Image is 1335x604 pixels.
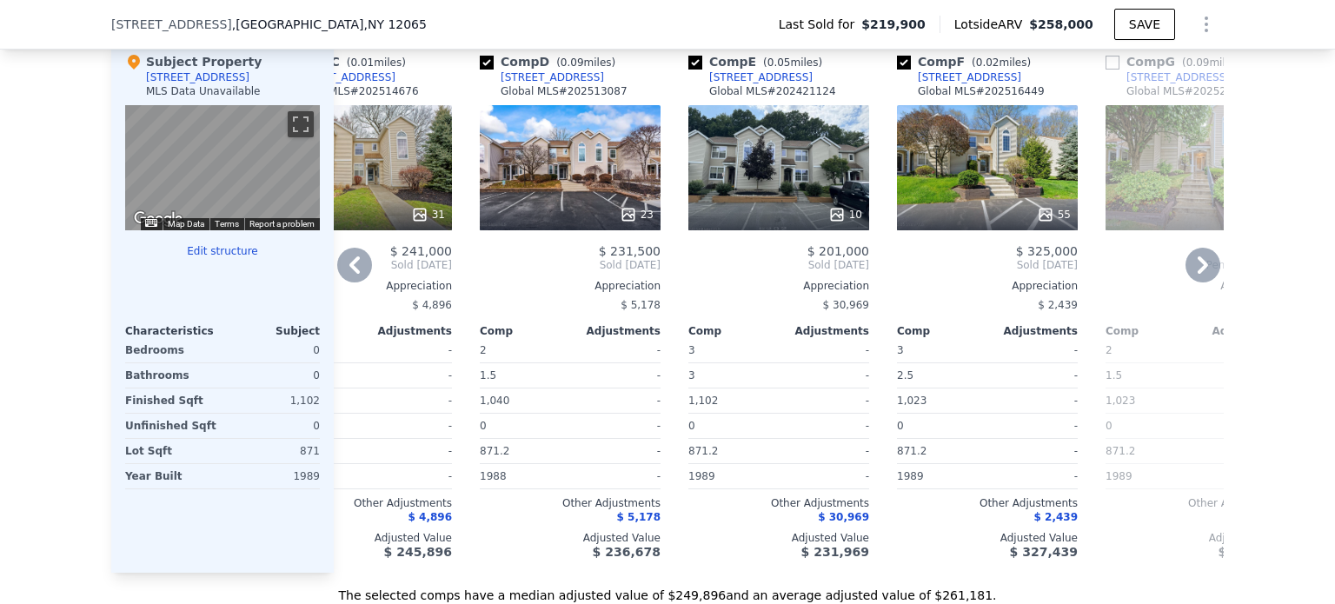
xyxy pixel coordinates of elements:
[222,324,320,338] div: Subject
[574,464,661,488] div: -
[991,414,1078,438] div: -
[688,70,813,84] a: [STREET_ADDRESS]
[145,219,157,227] button: Keyboard shortcuts
[1037,206,1071,223] div: 55
[226,439,320,463] div: 871
[593,545,661,559] span: $ 236,678
[111,573,1224,604] div: The selected comps have a median adjusted value of $249,896 and an average adjusted value of $261...
[232,16,427,33] span: , [GEOGRAPHIC_DATA]
[688,420,695,432] span: 0
[965,56,1038,69] span: ( miles)
[823,299,869,311] span: $ 30,969
[125,53,262,70] div: Subject Property
[1106,258,1286,272] span: Pending [DATE]
[480,53,622,70] div: Comp D
[954,16,1029,33] span: Lotside ARV
[617,511,661,523] span: $ 5,178
[688,445,718,457] span: 871.2
[861,16,926,33] span: $219,900
[991,439,1078,463] div: -
[991,464,1078,488] div: -
[688,531,869,545] div: Adjusted Value
[125,363,219,388] div: Bathrooms
[480,70,604,84] a: [STREET_ADDRESS]
[818,511,869,523] span: $ 30,969
[125,105,320,230] div: Map
[480,445,509,457] span: 871.2
[365,439,452,463] div: -
[599,244,661,258] span: $ 231,500
[412,299,452,311] span: $ 4,896
[1126,70,1230,84] div: [STREET_ADDRESS]
[1199,464,1286,488] div: -
[226,464,320,488] div: 1989
[249,219,315,229] a: Report a problem
[480,464,567,488] div: 1988
[782,439,869,463] div: -
[125,324,222,338] div: Characteristics
[226,363,320,388] div: 0
[991,388,1078,413] div: -
[501,84,628,98] div: Global MLS # 202513087
[480,279,661,293] div: Appreciation
[897,420,904,432] span: 0
[1106,395,1135,407] span: 1,023
[288,111,314,137] button: Toggle fullscreen view
[976,56,1000,69] span: 0.02
[1106,496,1286,510] div: Other Adjustments
[688,395,718,407] span: 1,102
[215,219,239,229] a: Terms (opens in new tab)
[1186,56,1210,69] span: 0.09
[1219,545,1286,559] span: $ 224,900
[1199,338,1286,362] div: -
[688,344,695,356] span: 3
[480,420,487,432] span: 0
[125,244,320,258] button: Edit structure
[897,531,1078,545] div: Adjusted Value
[688,363,775,388] div: 3
[574,439,661,463] div: -
[897,324,987,338] div: Comp
[897,53,1038,70] div: Comp F
[574,363,661,388] div: -
[1106,344,1112,356] span: 2
[991,338,1078,362] div: -
[340,56,413,69] span: ( miles)
[688,324,779,338] div: Comp
[384,545,452,559] span: $ 245,896
[226,388,320,413] div: 1,102
[897,464,984,488] div: 1989
[574,388,661,413] div: -
[271,70,395,84] a: [STREET_ADDRESS]
[688,496,869,510] div: Other Adjustments
[125,464,219,488] div: Year Built
[146,70,249,84] div: [STREET_ADDRESS]
[621,299,661,311] span: $ 5,178
[549,56,622,69] span: ( miles)
[1034,511,1078,523] span: $ 2,439
[271,531,452,545] div: Adjusted Value
[688,258,869,272] span: Sold [DATE]
[574,414,661,438] div: -
[782,414,869,438] div: -
[828,206,862,223] div: 10
[365,338,452,362] div: -
[125,338,219,362] div: Bedrooms
[271,496,452,510] div: Other Adjustments
[782,338,869,362] div: -
[271,279,452,293] div: Appreciation
[1106,420,1112,432] span: 0
[1106,324,1196,338] div: Comp
[390,244,452,258] span: $ 241,000
[782,464,869,488] div: -
[1106,279,1286,293] div: Appreciation
[897,258,1078,272] span: Sold [DATE]
[779,16,862,33] span: Last Sold for
[1196,324,1286,338] div: Adjustments
[570,324,661,338] div: Adjustments
[1114,9,1175,40] button: SAVE
[111,16,232,33] span: [STREET_ADDRESS]
[1029,17,1093,31] span: $258,000
[480,363,567,388] div: 1.5
[709,70,813,84] div: [STREET_ADDRESS]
